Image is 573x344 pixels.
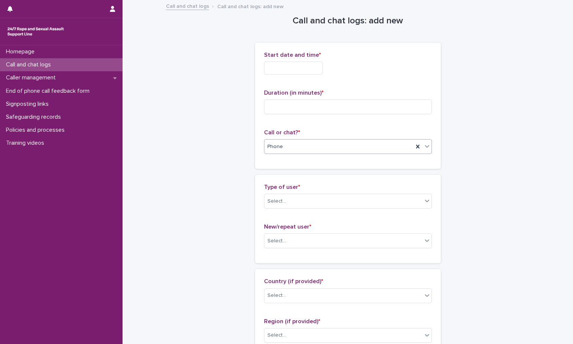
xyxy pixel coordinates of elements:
[264,224,311,230] span: New/repeat user
[267,331,286,339] div: Select...
[3,140,50,147] p: Training videos
[3,101,55,108] p: Signposting links
[3,127,71,134] p: Policies and processes
[3,88,95,95] p: End of phone call feedback form
[3,74,62,81] p: Caller management
[267,292,286,299] div: Select...
[3,114,67,121] p: Safeguarding records
[217,2,284,10] p: Call and chat logs: add new
[264,52,321,58] span: Start date and time
[264,130,300,135] span: Call or chat?
[267,237,286,245] div: Select...
[267,197,286,205] div: Select...
[264,90,323,96] span: Duration (in minutes)
[6,24,65,39] img: rhQMoQhaT3yELyF149Cw
[264,278,323,284] span: Country (if provided)
[3,61,57,68] p: Call and chat logs
[267,143,283,151] span: Phone
[166,1,209,10] a: Call and chat logs
[255,16,441,26] h1: Call and chat logs: add new
[264,184,300,190] span: Type of user
[264,318,320,324] span: Region (if provided)
[3,48,40,55] p: Homepage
